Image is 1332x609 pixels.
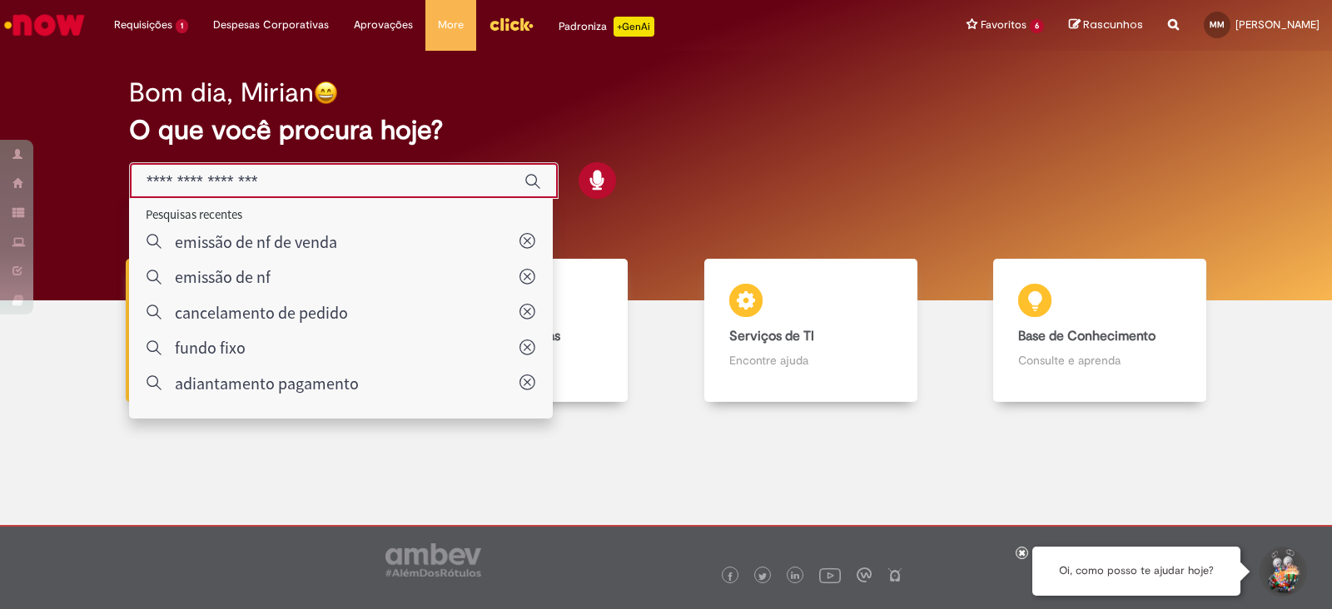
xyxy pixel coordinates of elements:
[114,17,172,33] span: Requisições
[213,17,329,33] span: Despesas Corporativas
[176,19,188,33] span: 1
[981,17,1026,33] span: Favoritos
[129,78,314,107] h2: Bom dia, Mirian
[1210,19,1225,30] span: MM
[438,17,464,33] span: More
[1257,547,1307,597] button: Iniciar Conversa de Suporte
[129,116,1203,145] h2: O que você procura hoje?
[729,328,814,344] b: Serviços de TI
[726,572,734,581] img: logo_footer_facebook.png
[1032,547,1240,596] div: Oi, como posso te ajudar hoje?
[1235,17,1320,32] span: [PERSON_NAME]
[1069,17,1143,33] a: Rascunhos
[819,564,841,586] img: logo_footer_youtube.png
[314,81,338,105] img: happy-face.png
[666,259,956,403] a: Serviços de TI Encontre ajuda
[2,8,87,42] img: ServiceNow
[1018,328,1156,344] b: Base de Conhecimento
[729,352,892,369] p: Encontre ajuda
[758,572,767,581] img: logo_footer_twitter.png
[1018,352,1181,369] p: Consulte e aprenda
[791,572,799,582] img: logo_footer_linkedin.png
[887,567,902,582] img: logo_footer_naosei.png
[956,259,1245,403] a: Base de Conhecimento Consulte e aprenda
[857,567,872,582] img: logo_footer_workplace.png
[559,17,654,37] div: Padroniza
[614,17,654,37] p: +GenAi
[1083,17,1143,32] span: Rascunhos
[489,12,534,37] img: click_logo_yellow_360x200.png
[1030,19,1044,33] span: 6
[87,259,377,403] a: Tirar dúvidas Tirar dúvidas com Lupi Assist e Gen Ai
[354,17,413,33] span: Aprovações
[385,543,481,577] img: logo_footer_ambev_rotulo_gray.png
